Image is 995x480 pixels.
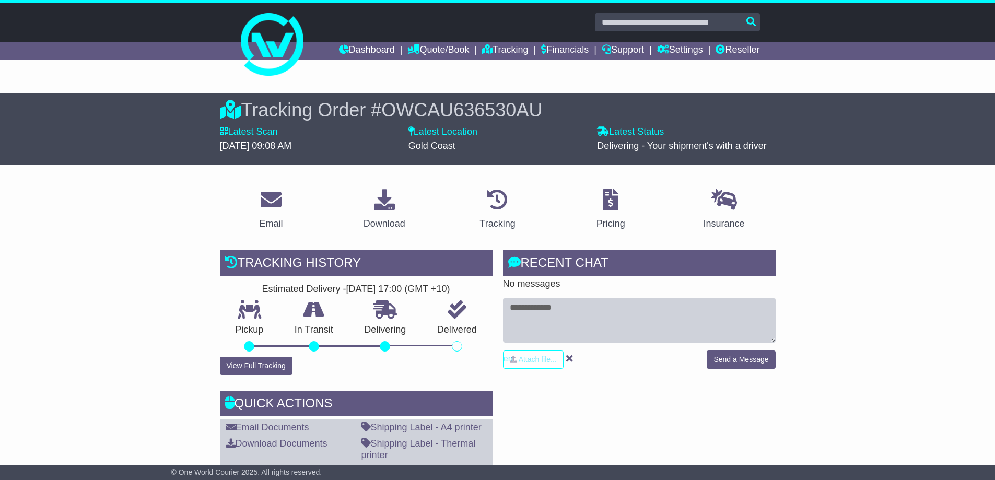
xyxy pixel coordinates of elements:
div: Tracking Order # [220,99,776,121]
a: Download [357,185,412,235]
div: Tracking [479,217,515,231]
button: Send a Message [707,350,775,369]
a: Reseller [716,42,759,60]
div: Quick Actions [220,391,493,419]
span: [DATE] 09:08 AM [220,141,292,151]
div: Pricing [596,217,625,231]
a: Download Documents [226,438,327,449]
p: Pickup [220,324,279,336]
span: OWCAU636530AU [381,99,542,121]
p: In Transit [279,324,349,336]
a: Tracking [473,185,522,235]
div: RECENT CHAT [503,250,776,278]
a: Quote/Book [407,42,469,60]
span: Gold Coast [408,141,455,151]
label: Latest Status [597,126,664,138]
label: Latest Scan [220,126,278,138]
button: View Full Tracking [220,357,292,375]
div: Email [259,217,283,231]
div: Tracking history [220,250,493,278]
a: Email Documents [226,422,309,432]
a: Tracking [482,42,528,60]
a: Financials [541,42,589,60]
a: Shipping Label - Thermal printer [361,438,476,460]
a: Support [602,42,644,60]
div: [DATE] 17:00 (GMT +10) [346,284,450,295]
div: Download [364,217,405,231]
a: Email [252,185,289,235]
span: © One World Courier 2025. All rights reserved. [171,468,322,476]
a: Pricing [590,185,632,235]
p: No messages [503,278,776,290]
p: Delivered [422,324,493,336]
div: Insurance [704,217,745,231]
a: Insurance [697,185,752,235]
a: Dashboard [339,42,395,60]
div: Estimated Delivery - [220,284,493,295]
a: Shipping Label - A4 printer [361,422,482,432]
a: Settings [657,42,703,60]
label: Latest Location [408,126,477,138]
span: Delivering - Your shipment's with a driver [597,141,767,151]
p: Delivering [349,324,422,336]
